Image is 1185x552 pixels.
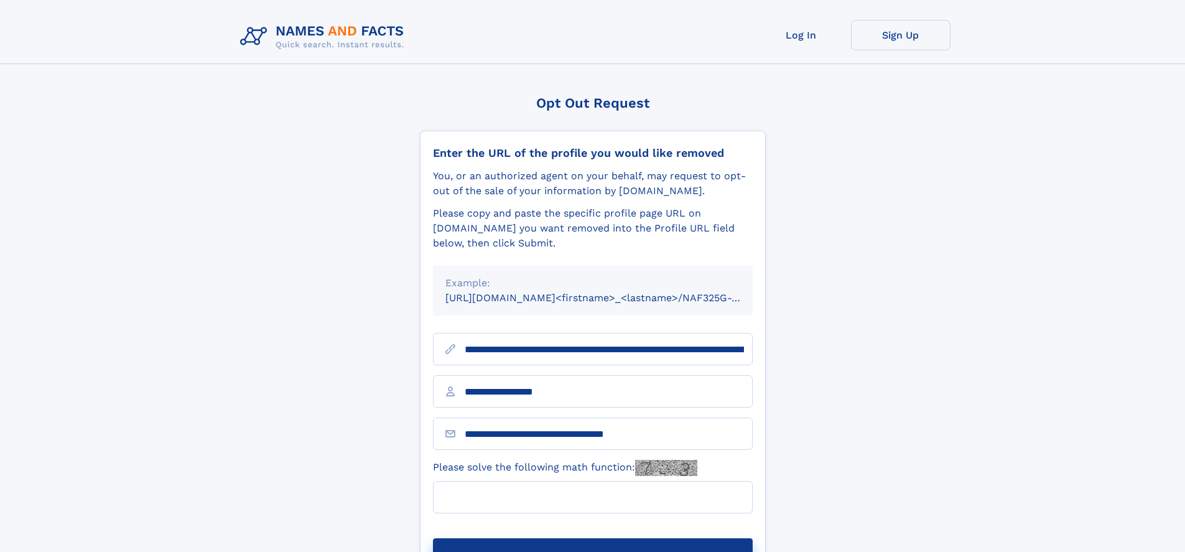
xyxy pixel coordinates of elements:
[445,276,740,291] div: Example:
[433,169,753,199] div: You, or an authorized agent on your behalf, may request to opt-out of the sale of your informatio...
[445,292,776,304] small: [URL][DOMAIN_NAME]<firstname>_<lastname>/NAF325G-xxxxxxxx
[433,206,753,251] div: Please copy and paste the specific profile page URL on [DOMAIN_NAME] you want removed into the Pr...
[851,20,950,50] a: Sign Up
[433,146,753,160] div: Enter the URL of the profile you would like removed
[433,460,697,476] label: Please solve the following math function:
[751,20,851,50] a: Log In
[235,20,414,54] img: Logo Names and Facts
[420,95,766,111] div: Opt Out Request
